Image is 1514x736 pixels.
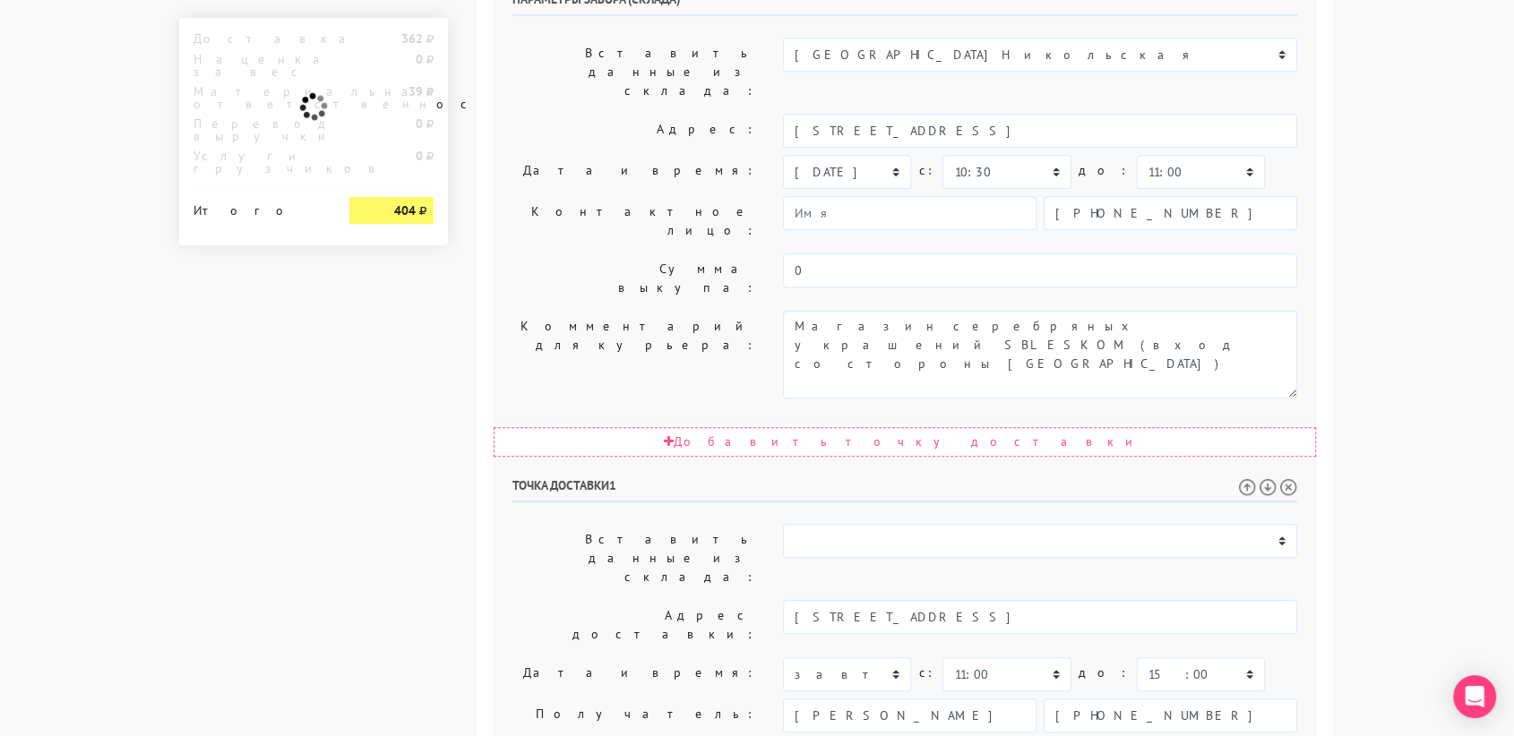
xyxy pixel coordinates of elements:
label: Вставить данные из склада: [499,524,770,593]
div: Open Intercom Messenger [1453,675,1496,718]
div: Услуги грузчиков [180,150,336,175]
label: до: [1079,657,1130,689]
label: c: [918,657,935,689]
label: Адрес доставки: [499,600,770,650]
div: Доставка [180,32,336,45]
div: Материальная ответственность [180,85,336,110]
label: Контактное лицо: [499,196,770,246]
div: Перевод выручки [180,117,336,142]
input: Имя [783,196,1037,230]
label: Дата и время: [499,155,770,189]
label: Дата и время: [499,657,770,691]
label: Комментарий для курьера: [499,311,770,398]
img: ajax-loader.gif [297,90,330,123]
span: 1 [609,477,616,493]
div: Итого [194,197,323,217]
div: Добавить точку доставки [494,427,1316,457]
label: Адрес: [499,114,770,148]
h6: Точка доставки [512,478,1297,502]
input: Телефон [1044,196,1297,230]
label: Вставить данные из склада: [499,38,770,107]
label: c: [918,155,935,186]
strong: 362 [401,30,423,47]
label: до: [1079,155,1130,186]
input: Телефон [1044,698,1297,732]
label: Сумма выкупа: [499,253,770,304]
input: Имя [783,698,1037,732]
div: Наценка за вес [180,53,336,78]
strong: 404 [394,202,416,218]
label: Получатель: [499,698,770,732]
